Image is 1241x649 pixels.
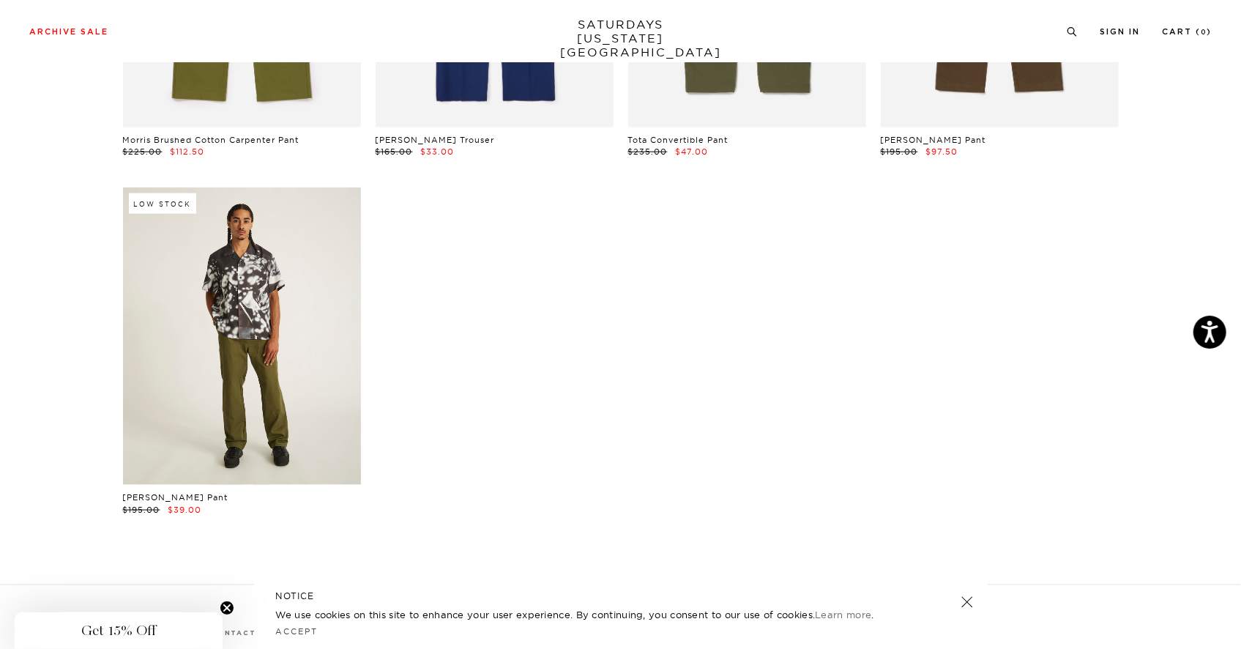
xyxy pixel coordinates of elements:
[276,590,966,603] h5: NOTICE
[123,135,299,145] a: Morris Brushed Cotton Carpenter Pant
[881,147,918,157] span: $195.00
[376,135,495,145] a: [PERSON_NAME] Trouser
[15,612,223,649] div: Get 15% OffClose teaser
[1100,28,1140,36] a: Sign In
[276,607,914,622] p: We use cookies on this site to enhance your user experience. By continuing, you consent to our us...
[560,18,681,59] a: SATURDAYS[US_STATE][GEOGRAPHIC_DATA]
[815,609,871,620] a: Learn more
[220,601,234,615] button: Close teaser
[123,492,228,502] a: [PERSON_NAME] Pant
[171,147,205,157] span: $112.50
[881,135,986,145] a: [PERSON_NAME] Pant
[168,505,202,515] span: $39.00
[29,28,108,36] a: Archive Sale
[276,626,318,637] a: Accept
[123,147,163,157] span: $225.00
[211,630,261,637] strong: contact:
[1201,29,1207,36] small: 0
[123,505,160,515] span: $195.00
[926,147,958,157] span: $97.50
[1162,28,1212,36] a: Cart (0)
[81,622,156,639] span: Get 15% Off
[676,147,709,157] span: $47.00
[628,147,668,157] span: $235.00
[628,135,728,145] a: Tota Convertible Pant
[421,147,455,157] span: $33.00
[129,193,196,214] div: Low Stock
[376,147,413,157] span: $165.00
